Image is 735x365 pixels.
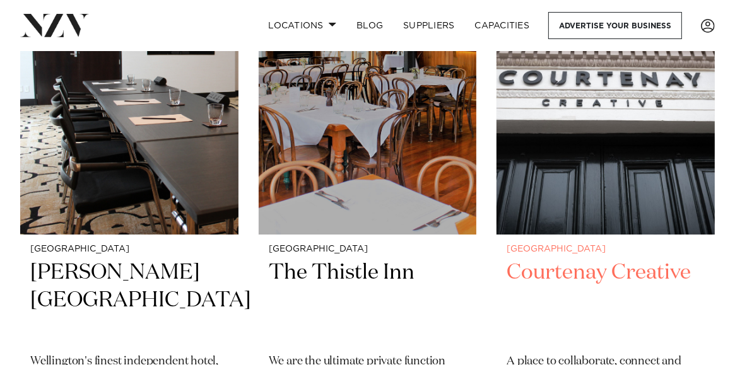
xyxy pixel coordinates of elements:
small: [GEOGRAPHIC_DATA] [507,245,705,254]
small: [GEOGRAPHIC_DATA] [30,245,228,254]
a: Advertise your business [548,12,682,39]
a: SUPPLIERS [393,12,464,39]
a: Capacities [465,12,540,39]
a: Locations [258,12,346,39]
small: [GEOGRAPHIC_DATA] [269,245,467,254]
a: BLOG [346,12,393,39]
img: nzv-logo.png [20,14,89,37]
h2: Courtenay Creative [507,259,705,343]
h2: The Thistle Inn [269,259,467,343]
h2: [PERSON_NAME][GEOGRAPHIC_DATA] [30,259,228,343]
